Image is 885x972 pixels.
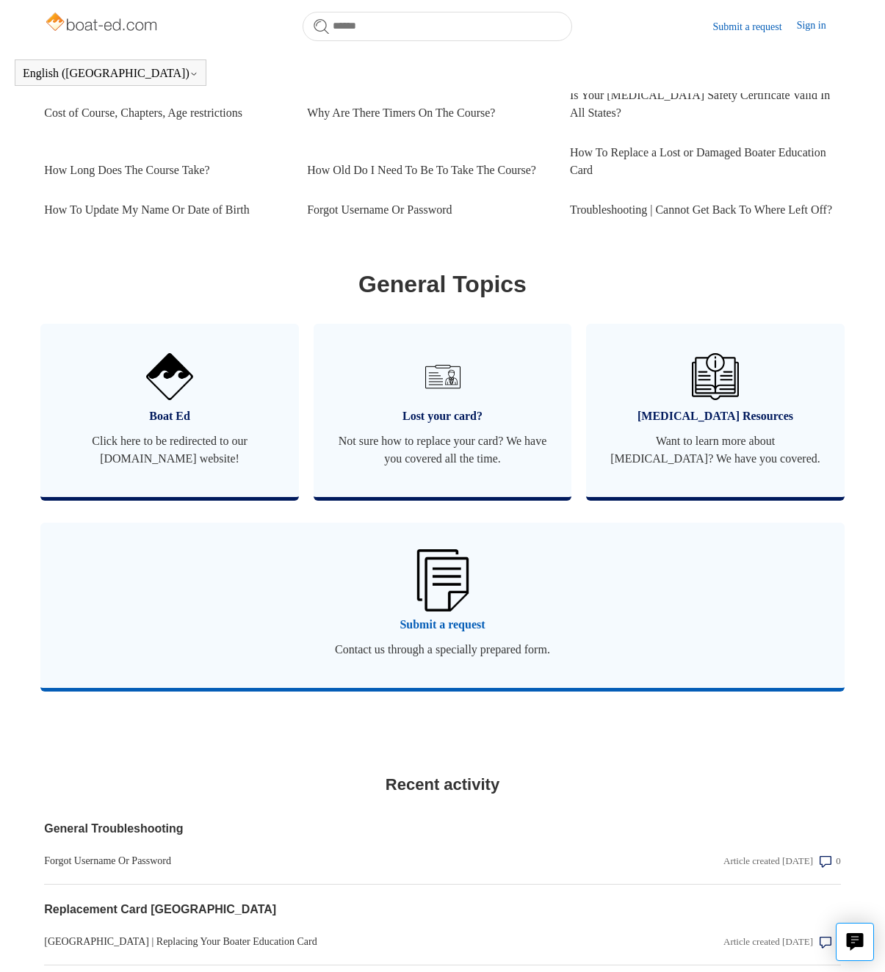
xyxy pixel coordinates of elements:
[146,353,193,400] img: 01HZPCYVNCVF44JPJQE4DN11EA
[314,324,572,497] a: Lost your card? Not sure how to replace your card? We have you covered all the time.
[62,616,823,634] span: Submit a request
[570,190,833,230] a: Troubleshooting | Cannot Get Back To Where Left Off?
[713,19,797,35] a: Submit a request
[62,641,823,659] span: Contact us through a specially prepared form.
[307,190,548,230] a: Forgot Username Or Password
[44,150,285,190] a: How Long Does The Course Take?
[723,935,813,949] div: Article created [DATE]
[44,772,841,797] h2: Recent activity
[44,9,161,38] img: Boat-Ed Help Center home page
[419,353,466,400] img: 01HZPCYVT14CG9T703FEE4SFXC
[608,407,823,425] span: [MEDICAL_DATA] Resources
[44,934,602,949] a: [GEOGRAPHIC_DATA] | Replacing Your Boater Education Card
[44,901,602,918] a: Replacement Card [GEOGRAPHIC_DATA]
[586,324,845,497] a: [MEDICAL_DATA] Resources Want to learn more about [MEDICAL_DATA]? We have you covered.
[44,190,285,230] a: How To Update My Name Or Date of Birth
[336,407,550,425] span: Lost your card?
[62,407,277,425] span: Boat Ed
[307,93,548,133] a: Why Are There Timers On The Course?
[570,133,833,190] a: How To Replace a Lost or Damaged Boater Education Card
[307,150,548,190] a: How Old Do I Need To Be To Take The Course?
[44,820,602,838] a: General Troubleshooting
[62,432,277,468] span: Click here to be redirected to our [DOMAIN_NAME] website!
[40,324,299,497] a: Boat Ed Click here to be redirected to our [DOMAIN_NAME] website!
[44,93,285,133] a: Cost of Course, Chapters, Age restrictions
[44,266,841,302] h1: General Topics
[570,76,833,133] a: Is Your [MEDICAL_DATA] Safety Certificate Valid In All States?
[44,853,602,868] a: Forgot Username Or Password
[336,432,550,468] span: Not sure how to replace your card? We have you covered all the time.
[797,18,841,35] a: Sign in
[723,854,813,868] div: Article created [DATE]
[608,432,823,468] span: Want to learn more about [MEDICAL_DATA]? We have you covered.
[40,523,845,688] a: Submit a request Contact us through a specially prepared form.
[416,549,468,611] img: 01HZPCYW3NK71669VZTW7XY4G9
[23,67,198,80] button: English ([GEOGRAPHIC_DATA])
[836,923,874,961] button: Live chat
[303,12,572,41] input: Search
[692,353,739,400] img: 01HZPCYVZMCNPYXCC0DPA2R54M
